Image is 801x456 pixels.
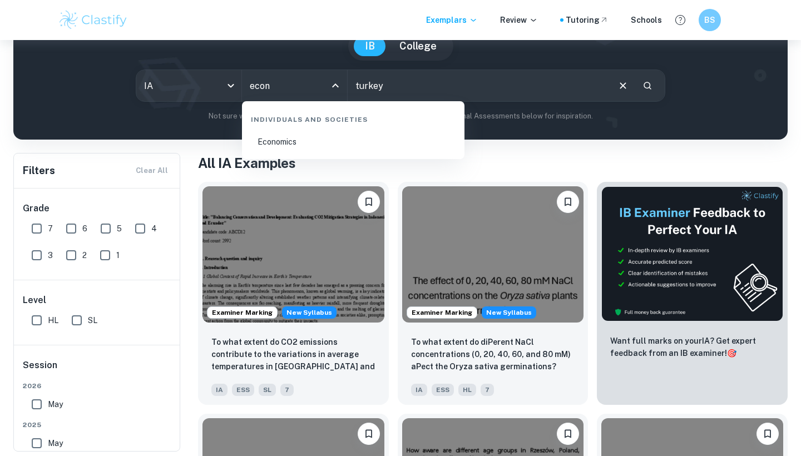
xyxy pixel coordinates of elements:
[22,111,779,122] p: Not sure what to search for? You can always look through our example Internal Assessments below f...
[211,336,375,374] p: To what extent do CO2 emissions contribute to the variations in average temperatures in Indonesia...
[388,36,448,56] button: College
[23,359,172,381] h6: Session
[88,314,97,326] span: SL
[402,186,584,323] img: ESS IA example thumbnail: To what extent do diPerent NaCl concentr
[232,384,254,396] span: ESS
[358,191,380,213] button: Bookmark
[136,70,241,101] div: IA
[48,222,53,235] span: 7
[348,70,608,101] input: E.g. player arrangements, enthalpy of combustion, analysis of a big city...
[48,437,63,449] span: May
[151,222,157,235] span: 4
[48,249,53,261] span: 3
[432,384,454,396] span: ESS
[500,14,538,26] p: Review
[202,186,384,323] img: ESS IA example thumbnail: To what extent do CO2 emissions contribu
[704,14,716,26] h6: BS
[699,9,721,31] button: BS
[23,381,172,391] span: 2026
[612,75,634,96] button: Clear
[458,384,476,396] span: HL
[23,420,172,430] span: 2025
[23,202,172,215] h6: Grade
[597,182,788,405] a: ThumbnailWant full marks on yourIA? Get expert feedback from an IB examiner!
[23,163,55,179] h6: Filters
[328,78,343,93] button: Close
[117,222,122,235] span: 5
[198,182,389,405] a: Examiner MarkingStarting from the May 2026 session, the ESS IA requirements have changed. We crea...
[280,384,294,396] span: 7
[58,9,128,31] img: Clastify logo
[610,335,774,359] p: Want full marks on your IA ? Get expert feedback from an IB examiner!
[411,336,575,373] p: To what extent do diPerent NaCl concentrations (0, 20, 40, 60, and 80 mM) aPect the Oryza sativa ...
[411,384,427,396] span: IA
[482,306,536,319] span: New Syllabus
[426,14,478,26] p: Exemplars
[601,186,783,321] img: Thumbnail
[23,294,172,307] h6: Level
[638,76,657,95] button: Search
[566,14,609,26] a: Tutoring
[207,308,277,318] span: Examiner Marking
[557,423,579,445] button: Bookmark
[482,306,536,319] div: Starting from the May 2026 session, the ESS IA requirements have changed. We created this exempla...
[198,153,788,173] h1: All IA Examples
[671,11,690,29] button: Help and Feedback
[282,306,337,319] span: New Syllabus
[82,249,87,261] span: 2
[354,36,386,56] button: IB
[211,384,228,396] span: IA
[282,306,337,319] div: Starting from the May 2026 session, the ESS IA requirements have changed. We created this exempla...
[631,14,662,26] a: Schools
[82,222,87,235] span: 6
[246,129,460,155] li: Economics
[48,314,58,326] span: HL
[48,398,63,410] span: May
[481,384,494,396] span: 7
[407,308,477,318] span: Examiner Marking
[246,106,460,129] div: Individuals and Societies
[358,423,380,445] button: Bookmark
[398,182,589,405] a: Examiner MarkingStarting from the May 2026 session, the ESS IA requirements have changed. We crea...
[259,384,276,396] span: SL
[557,191,579,213] button: Bookmark
[116,249,120,261] span: 1
[756,423,779,445] button: Bookmark
[727,349,736,358] span: 🎯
